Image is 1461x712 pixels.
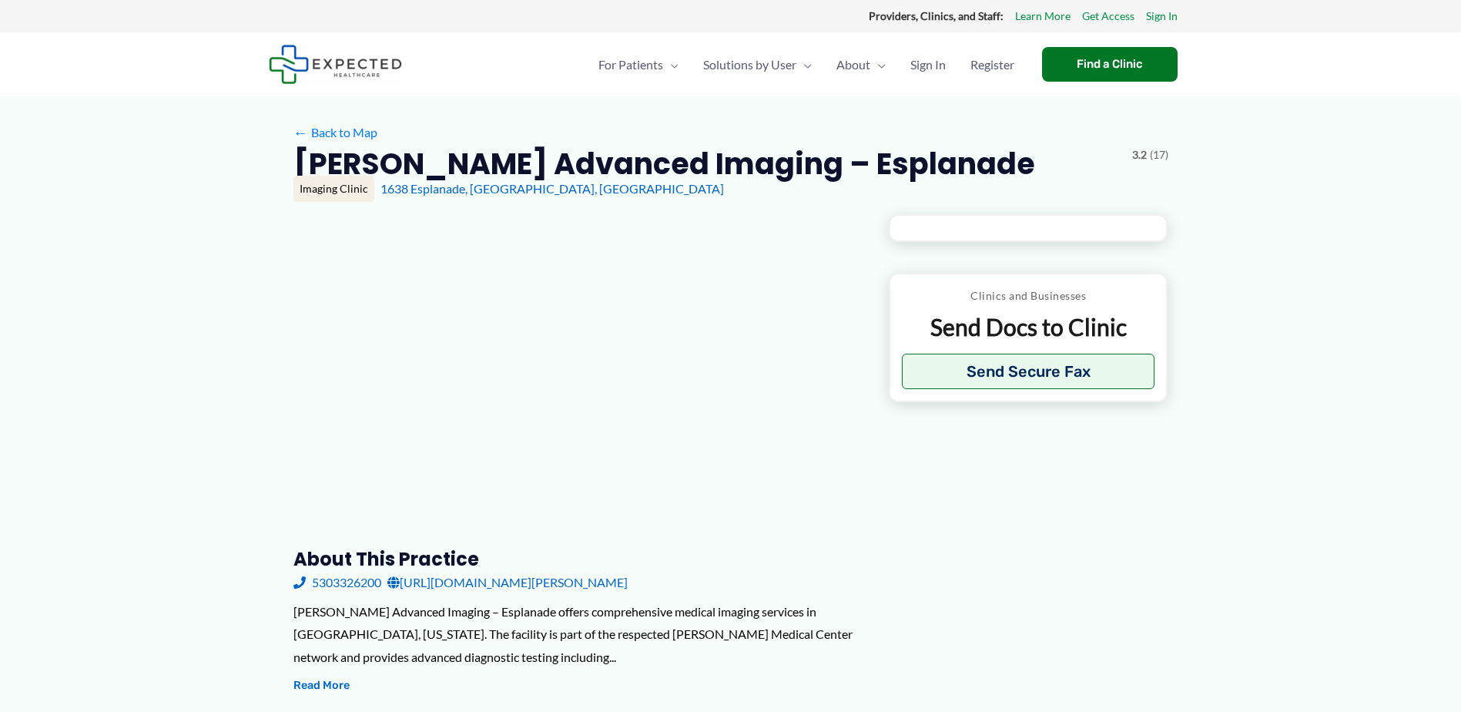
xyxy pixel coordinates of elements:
[387,571,628,594] a: [URL][DOMAIN_NAME][PERSON_NAME]
[293,121,377,144] a: ←Back to Map
[796,38,812,92] span: Menu Toggle
[910,38,946,92] span: Sign In
[293,145,1035,183] h2: [PERSON_NAME] Advanced Imaging – Esplanade
[824,38,898,92] a: AboutMenu Toggle
[293,547,864,571] h3: About this practice
[1082,6,1134,26] a: Get Access
[269,45,402,84] img: Expected Healthcare Logo - side, dark font, small
[293,600,864,669] div: [PERSON_NAME] Advanced Imaging – Esplanade offers comprehensive medical imaging services in [GEOG...
[902,286,1155,306] p: Clinics and Businesses
[958,38,1027,92] a: Register
[1150,145,1168,165] span: (17)
[293,677,350,695] button: Read More
[869,9,1004,22] strong: Providers, Clinics, and Staff:
[586,38,1027,92] nav: Primary Site Navigation
[293,571,381,594] a: 5303326200
[1146,6,1178,26] a: Sign In
[293,176,374,202] div: Imaging Clinic
[902,312,1155,342] p: Send Docs to Clinic
[1132,145,1147,165] span: 3.2
[898,38,958,92] a: Sign In
[836,38,870,92] span: About
[703,38,796,92] span: Solutions by User
[691,38,824,92] a: Solutions by UserMenu Toggle
[586,38,691,92] a: For PatientsMenu Toggle
[663,38,679,92] span: Menu Toggle
[1042,47,1178,82] a: Find a Clinic
[902,354,1155,389] button: Send Secure Fax
[970,38,1014,92] span: Register
[293,125,308,139] span: ←
[870,38,886,92] span: Menu Toggle
[1015,6,1071,26] a: Learn More
[380,181,724,196] a: 1638 Esplanade, [GEOGRAPHIC_DATA], [GEOGRAPHIC_DATA]
[598,38,663,92] span: For Patients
